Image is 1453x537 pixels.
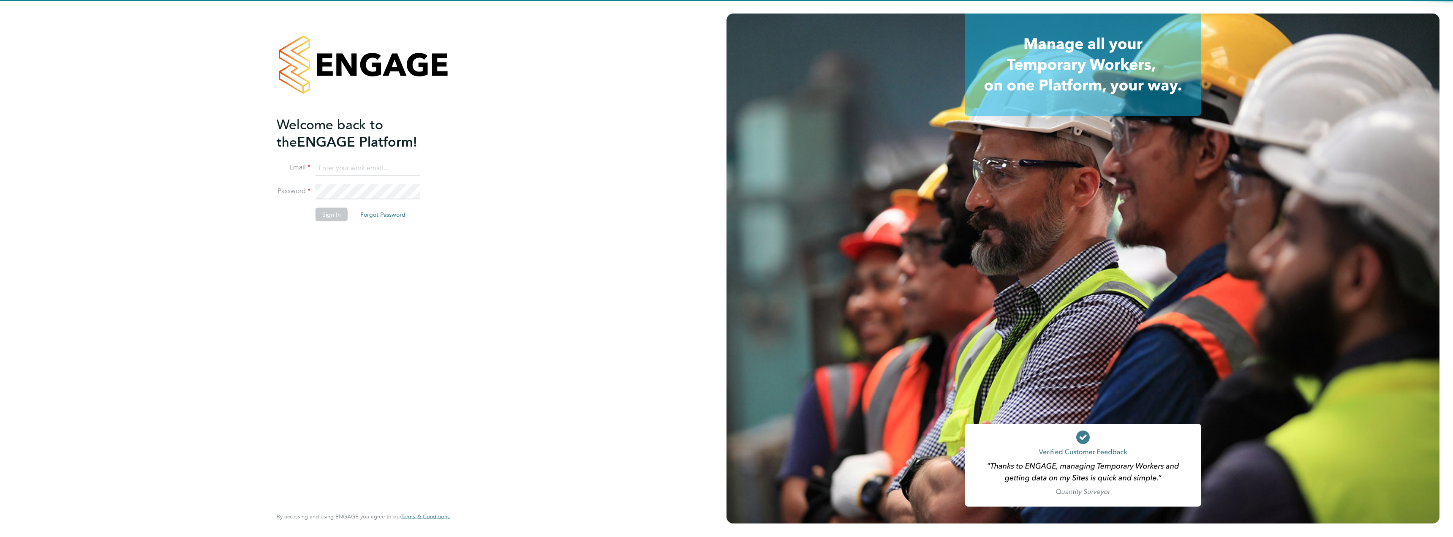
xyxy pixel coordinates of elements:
[277,187,310,196] label: Password
[316,161,420,176] input: Enter your work email...
[277,513,450,520] span: By accessing and using ENGAGE you agree to our
[316,208,348,221] button: Sign In
[277,163,310,172] label: Email
[401,513,450,520] a: Terms & Conditions
[354,208,412,221] button: Forgot Password
[277,116,383,150] span: Welcome back to the
[277,116,441,150] h2: ENGAGE Platform!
